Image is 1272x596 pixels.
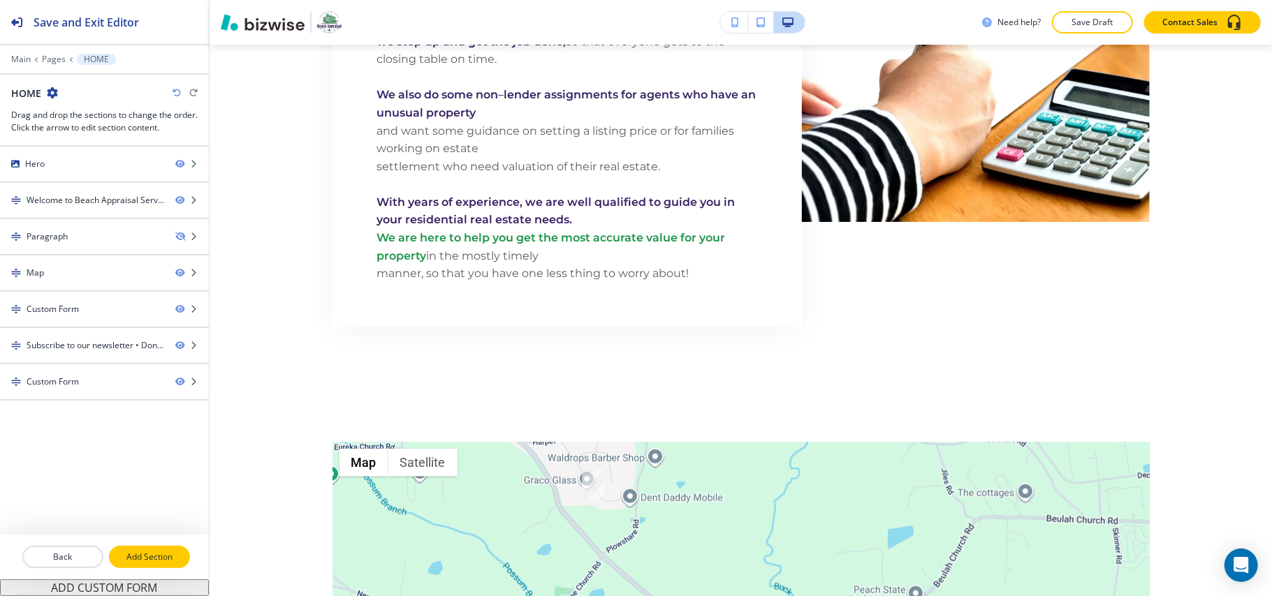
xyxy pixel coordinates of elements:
[377,33,758,68] p: so that everyone gets to the closing table on time.
[317,11,342,33] img: Your Logo
[377,229,758,265] p: in the mostly timely
[1070,16,1115,29] p: Save Draft
[339,449,388,477] button: Show street map
[24,551,102,563] p: Back
[221,14,305,31] img: Bizwise Logo
[377,231,729,262] strong: We are here to help you get the most accurate value for your property
[377,88,499,101] strong: We also do some non
[11,268,21,278] img: Drag
[42,54,66,64] button: Pages
[388,449,458,477] button: Show satellite imagery
[110,551,189,563] p: Add Section
[1225,549,1258,582] div: Open Intercom Messenger
[377,265,758,283] p: manner, so that you have one less thing to worry about!
[27,375,79,388] div: Custom Form
[377,35,566,48] strong: we step up and get the job done,
[27,339,164,352] div: Subscribe to our newsletter • Don’t miss out!
[1162,16,1218,29] p: Contact Sales
[377,122,758,158] p: and want some guidance on setting a listing price or for families working on estate
[22,546,103,568] button: Back
[34,14,139,31] h2: Save and Exit Editor
[27,267,44,279] div: Map
[27,230,68,243] div: Paragraph
[27,303,79,315] div: Custom Form
[11,109,198,134] h3: Drag and drop the sections to change the order. Click the arrow to edit section content.
[25,158,45,170] div: Hero
[27,194,164,207] div: Welcome to Beach Appraisal Services
[77,54,116,65] button: HOME
[11,232,21,241] img: Drag
[499,88,504,101] strong: –
[377,88,759,119] strong: lender assignments for agents who have an unusual property
[377,158,758,176] p: settlement who need valuation of their real estate.
[11,195,21,205] img: Drag
[84,54,109,64] p: HOME
[1144,11,1261,33] button: Contact Sales
[1052,11,1133,33] button: Save Draft
[11,304,21,314] img: Drag
[11,86,41,100] h2: HOME
[11,54,31,64] button: Main
[109,546,190,568] button: Add Section
[11,341,21,350] img: Drag
[997,16,1041,29] h3: Need help?
[11,377,21,387] img: Drag
[377,195,738,227] strong: With years of experience, we are well qualified to guide you in your residential real estate needs.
